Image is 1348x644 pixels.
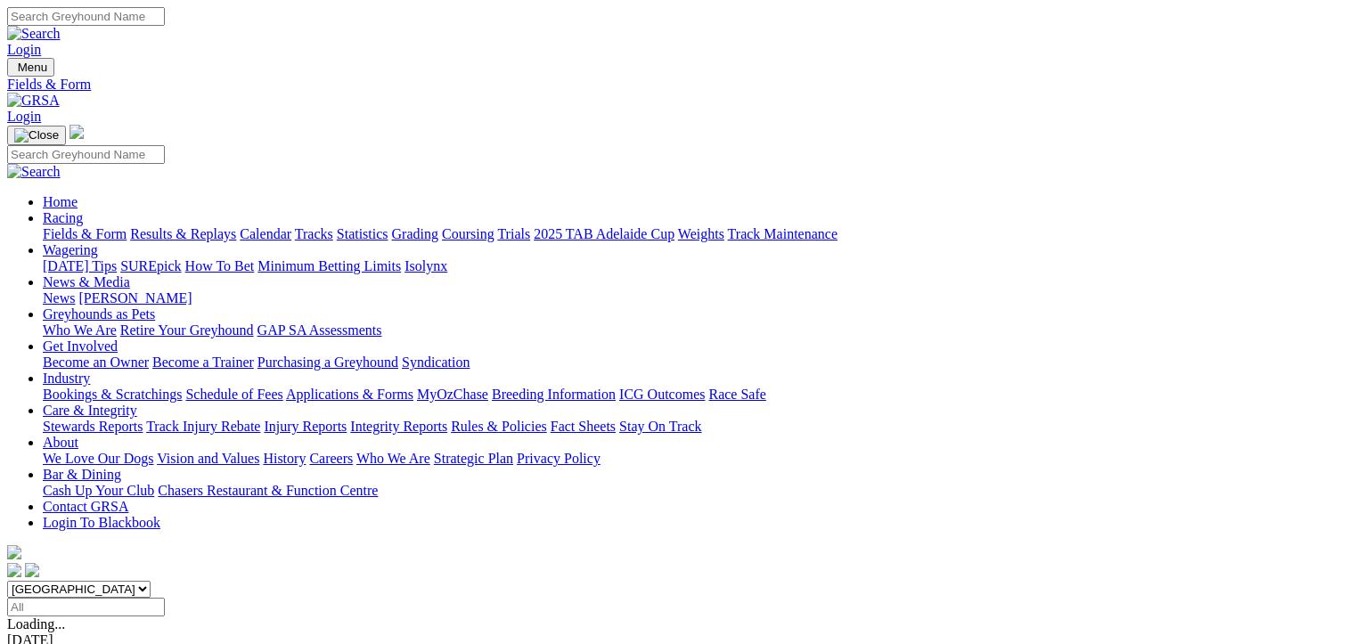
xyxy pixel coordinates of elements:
[708,387,765,402] a: Race Safe
[402,355,470,370] a: Syndication
[43,387,182,402] a: Bookings & Scratchings
[43,258,117,273] a: [DATE] Tips
[146,419,260,434] a: Track Injury Rebate
[442,226,494,241] a: Coursing
[728,226,837,241] a: Track Maintenance
[43,419,1341,435] div: Care & Integrity
[25,563,39,577] img: twitter.svg
[257,322,382,338] a: GAP SA Assessments
[43,483,154,498] a: Cash Up Your Club
[492,387,616,402] a: Breeding Information
[185,258,255,273] a: How To Bet
[534,226,674,241] a: 2025 TAB Adelaide Cup
[43,371,90,386] a: Industry
[43,226,127,241] a: Fields & Form
[392,226,438,241] a: Grading
[43,290,1341,306] div: News & Media
[240,226,291,241] a: Calendar
[43,483,1341,499] div: Bar & Dining
[263,451,306,466] a: History
[619,387,705,402] a: ICG Outcomes
[185,387,282,402] a: Schedule of Fees
[43,403,137,418] a: Care & Integrity
[43,322,117,338] a: Who We Are
[43,355,149,370] a: Become an Owner
[7,598,165,616] input: Select date
[43,451,153,466] a: We Love Our Dogs
[286,387,413,402] a: Applications & Forms
[7,58,54,77] button: Toggle navigation
[7,109,41,124] a: Login
[7,545,21,559] img: logo-grsa-white.png
[43,338,118,354] a: Get Involved
[7,164,61,180] img: Search
[43,274,130,289] a: News & Media
[43,194,78,209] a: Home
[257,355,398,370] a: Purchasing a Greyhound
[14,128,59,143] img: Close
[264,419,347,434] a: Injury Reports
[43,290,75,306] a: News
[451,419,547,434] a: Rules & Policies
[7,77,1341,93] a: Fields & Form
[678,226,724,241] a: Weights
[43,306,155,322] a: Greyhounds as Pets
[43,499,128,514] a: Contact GRSA
[356,451,430,466] a: Who We Are
[120,258,181,273] a: SUREpick
[7,126,66,145] button: Toggle navigation
[404,258,447,273] a: Isolynx
[43,226,1341,242] div: Racing
[43,451,1341,467] div: About
[257,258,401,273] a: Minimum Betting Limits
[7,145,165,164] input: Search
[18,61,47,74] span: Menu
[43,419,143,434] a: Stewards Reports
[7,93,60,109] img: GRSA
[337,226,388,241] a: Statistics
[309,451,353,466] a: Careers
[295,226,333,241] a: Tracks
[120,322,254,338] a: Retire Your Greyhound
[7,563,21,577] img: facebook.svg
[78,290,192,306] a: [PERSON_NAME]
[434,451,513,466] a: Strategic Plan
[43,467,121,482] a: Bar & Dining
[619,419,701,434] a: Stay On Track
[43,435,78,450] a: About
[43,210,83,225] a: Racing
[152,355,254,370] a: Become a Trainer
[158,483,378,498] a: Chasers Restaurant & Function Centre
[7,616,65,632] span: Loading...
[43,387,1341,403] div: Industry
[69,125,84,139] img: logo-grsa-white.png
[497,226,530,241] a: Trials
[7,26,61,42] img: Search
[417,387,488,402] a: MyOzChase
[43,322,1341,338] div: Greyhounds as Pets
[157,451,259,466] a: Vision and Values
[43,515,160,530] a: Login To Blackbook
[7,7,165,26] input: Search
[517,451,600,466] a: Privacy Policy
[43,242,98,257] a: Wagering
[350,419,447,434] a: Integrity Reports
[43,258,1341,274] div: Wagering
[130,226,236,241] a: Results & Replays
[7,42,41,57] a: Login
[43,355,1341,371] div: Get Involved
[551,419,616,434] a: Fact Sheets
